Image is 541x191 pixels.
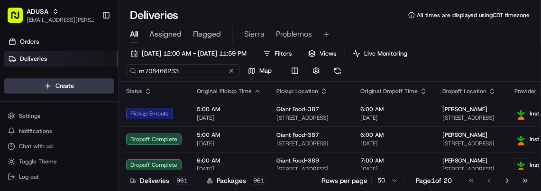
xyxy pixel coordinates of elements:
span: 6:00 AM [197,157,261,164]
input: Clear [25,61,156,71]
div: 961 [250,176,268,185]
span: Original Pickup Time [197,87,252,95]
span: [DATE] [360,114,427,122]
span: [PERSON_NAME] [442,157,487,164]
button: [DATE] 12:00 AM - [DATE] 11:59 PM [126,47,251,60]
span: [DATE] [197,140,261,147]
span: Log out [19,173,38,181]
button: Refresh [331,64,344,77]
input: Type to search [126,64,240,77]
button: [EMAIL_ADDRESS][PERSON_NAME][DOMAIN_NAME] [27,16,94,24]
h1: Deliveries [130,8,178,23]
button: Toggle Theme [4,155,114,168]
span: Filters [275,49,292,58]
button: Settings [4,109,114,123]
img: profile_instacart_ahold_partner.png [515,159,527,171]
p: Welcome 👋 [9,38,173,53]
span: Live Monitoring [364,49,407,58]
span: 5:00 AM [197,131,261,139]
span: 6:00 AM [360,105,427,113]
div: Packages [207,176,268,185]
div: 961 [173,176,191,185]
span: Settings [19,112,40,120]
span: 6:00 AM [360,131,427,139]
div: Page 1 of 20 [416,176,452,185]
span: Assigned [149,29,182,40]
span: Chat with us! [19,143,54,150]
button: Log out [4,170,114,183]
span: Giant Food-389 [276,157,319,164]
span: Views [320,49,336,58]
span: Giant Food-387 [276,131,319,139]
button: ADUSA[EMAIL_ADDRESS][PERSON_NAME][DOMAIN_NAME] [4,4,98,27]
span: Create [55,82,74,90]
span: Toggle Theme [19,158,57,165]
span: [STREET_ADDRESS] [442,114,499,122]
div: Deliveries [130,176,191,185]
img: profile_instacart_ahold_partner.png [515,133,527,145]
span: [DATE] [360,140,427,147]
div: We're available if you need us! [32,100,120,108]
p: Rows per page [321,176,367,185]
span: [STREET_ADDRESS] [276,140,345,147]
span: [PERSON_NAME] [442,131,487,139]
span: [STREET_ADDRESS][PERSON_NAME] [442,165,499,173]
span: Notifications [19,127,52,135]
span: Status [126,87,142,95]
button: Map [244,64,276,77]
span: Original Dropoff Time [360,87,418,95]
span: [DATE] [360,165,427,173]
img: Nash [9,10,28,29]
button: Chat with us! [4,140,114,153]
span: Pylon [94,121,115,128]
button: Views [304,47,340,60]
span: [STREET_ADDRESS] [442,140,499,147]
button: Filters [259,47,296,60]
div: Start new chat [32,91,156,100]
span: Flagged [193,29,221,40]
span: Dropoff Location [442,87,486,95]
span: [STREET_ADDRESS] [276,165,345,173]
span: [PERSON_NAME] [442,105,487,113]
span: [DATE] [197,114,261,122]
span: Map [259,67,272,75]
span: 5:00 AM [197,105,261,113]
a: Powered byPylon [67,120,115,128]
span: Deliveries [20,55,47,63]
button: Start new chat [161,94,173,105]
span: 7:00 AM [360,157,427,164]
span: [DATE] 12:00 AM - [DATE] 11:59 PM [142,49,247,58]
span: [STREET_ADDRESS] [276,114,345,122]
a: Orders [4,34,118,49]
span: Pickup Location [276,87,318,95]
button: Notifications [4,124,114,138]
span: [DATE] [197,165,261,173]
a: Deliveries [4,51,118,67]
button: Create [4,78,114,94]
img: 1736555255976-a54dd68f-1ca7-489b-9aae-adbdc363a1c4 [9,91,27,108]
span: Orders [20,38,39,46]
span: Giant Food-387 [276,105,319,113]
span: Provider [514,87,537,95]
span: Sierra [244,29,265,40]
button: ADUSA [27,7,48,16]
span: Problemos [276,29,312,40]
button: Live Monitoring [348,47,412,60]
img: profile_instacart_ahold_partner.png [515,107,527,120]
span: All times are displayed using CDT timezone [417,11,530,19]
span: All [130,29,138,40]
